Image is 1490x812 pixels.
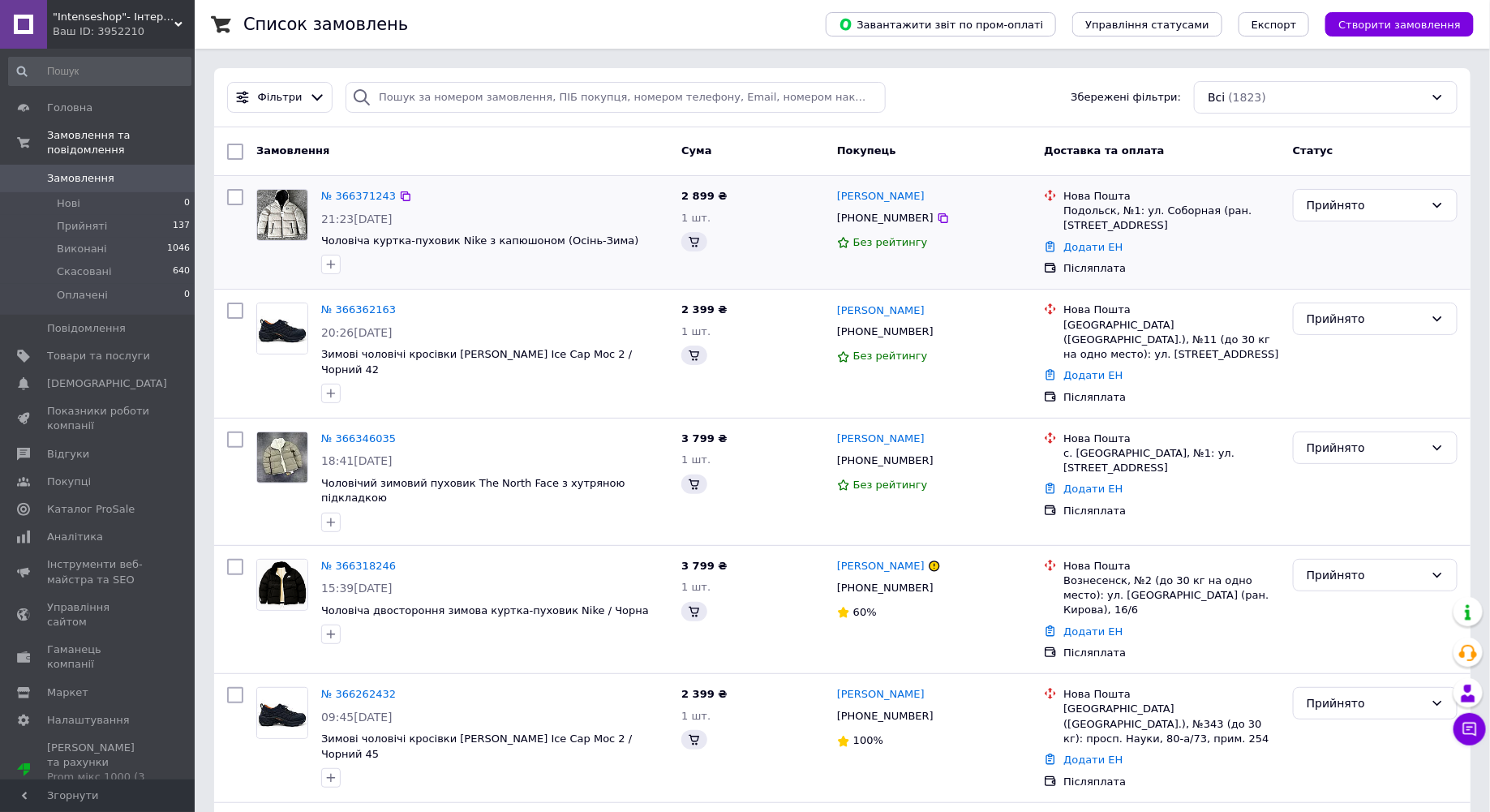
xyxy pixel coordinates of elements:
span: 0 [184,196,190,211]
span: 60% [853,606,877,618]
span: 09:45[DATE] [321,711,393,724]
button: Управління статусами [1072,12,1222,37]
span: Статус [1293,144,1333,157]
div: [PHONE_NUMBER] [834,706,937,727]
span: 3 799 ₴ [681,432,727,445]
a: № 366371243 [321,190,396,202]
button: Створити замовлення [1325,12,1474,37]
span: Відгуки [47,447,89,462]
div: [PHONE_NUMBER] [834,450,937,471]
div: Післяплата [1063,775,1280,789]
div: [GEOGRAPHIC_DATA] ([GEOGRAPHIC_DATA].), №343 (до 30 кг): просп. Науки, 80-а/73, прим. 254 [1063,702,1280,746]
img: Фото товару [257,432,307,483]
input: Пошук [8,57,191,86]
span: (1823) [1229,91,1267,104]
span: Товари та послуги [47,349,150,363]
a: Чоловіча двостороння зимова куртка-пуховик Nike / Чорна [321,604,649,617]
h1: Список замовлень [243,15,408,34]
div: [PHONE_NUMBER] [834,321,937,342]
span: 1 шт. [681,581,711,593]
span: 1 шт. [681,325,711,337]
span: Створити замовлення [1338,19,1461,31]
div: Післяплата [1063,504,1280,518]
span: Завантажити звіт по пром-оплаті [839,17,1043,32]
a: [PERSON_NAME] [837,559,925,574]
div: Ваш ID: 3952210 [53,24,195,39]
img: Фото товару [257,688,307,738]
span: 1 шт. [681,453,711,466]
div: Нова Пошта [1063,303,1280,317]
a: Фото товару [256,559,308,611]
span: 1 шт. [681,710,711,722]
div: Післяплата [1063,390,1280,405]
a: Додати ЕН [1063,483,1123,495]
span: 1 шт. [681,212,711,224]
span: 20:26[DATE] [321,326,393,339]
button: Завантажити звіт по пром-оплаті [826,12,1056,37]
img: Фото товару [257,560,307,610]
a: Зимові чоловічі кросівки [PERSON_NAME] Ice Cap Moc 2 / Чорний 42 [321,348,632,376]
div: Післяплата [1063,261,1280,276]
span: Управління статусами [1085,19,1209,31]
a: [PERSON_NAME] [837,687,925,702]
span: Без рейтингу [853,350,928,362]
a: [PERSON_NAME] [837,303,925,319]
span: Повідомлення [47,321,126,336]
span: Нові [57,196,80,211]
a: Чоловічий зимовий пуховик The North Face з хутряною підкладкою [321,477,625,505]
span: Доставка та оплата [1044,144,1164,157]
div: Прийнято [1307,439,1424,457]
span: Каталог ProSale [47,502,135,517]
div: Нова Пошта [1063,432,1280,446]
a: Додати ЕН [1063,369,1123,381]
a: Чоловіча куртка-пуховик Nike з капюшоном (Осінь-Зима) [321,234,639,247]
a: Додати ЕН [1063,241,1123,253]
span: Покупці [47,475,91,489]
a: Фото товару [256,303,308,354]
span: 640 [173,264,190,279]
span: 2 399 ₴ [681,688,727,700]
span: Покупець [837,144,896,157]
span: 3 799 ₴ [681,560,727,572]
img: Фото товару [257,190,307,240]
span: Замовлення та повідомлення [47,128,195,157]
a: Створити замовлення [1309,18,1474,30]
span: 2 399 ₴ [681,303,727,316]
span: [DEMOGRAPHIC_DATA] [47,376,167,391]
a: [PERSON_NAME] [837,432,925,447]
span: Оплачені [57,288,108,303]
div: Нова Пошта [1063,559,1280,574]
span: "Intenseshop"- Інтернет-магазин [53,10,174,24]
a: № 366318246 [321,560,396,572]
div: [GEOGRAPHIC_DATA] ([GEOGRAPHIC_DATA].), №11 (до 30 кг на одно место): ул. [STREET_ADDRESS] [1063,318,1280,363]
div: с. [GEOGRAPHIC_DATA], №1: ул. [STREET_ADDRESS] [1063,446,1280,475]
div: Прийнято [1307,196,1424,214]
a: Фото товару [256,432,308,483]
a: Фото товару [256,189,308,241]
span: Експорт [1252,19,1297,31]
div: Прийнято [1307,566,1424,584]
span: Зимові чоловічі кросівки [PERSON_NAME] Ice Cap Moc 2 / Чорний 45 [321,733,632,760]
span: Гаманець компанії [47,642,150,672]
div: Післяплата [1063,646,1280,660]
span: Виконані [57,242,107,256]
div: [PHONE_NUMBER] [834,208,937,229]
span: Головна [47,101,92,115]
span: Фільтри [258,90,303,105]
input: Пошук за номером замовлення, ПІБ покупця, номером телефону, Email, номером накладної [346,82,885,114]
div: Нова Пошта [1063,189,1280,204]
a: Додати ЕН [1063,754,1123,766]
div: Вознесенск, №2 (до 30 кг на одно место): ул. [GEOGRAPHIC_DATA] (ран. Кирова), 16/6 [1063,574,1280,618]
img: Фото товару [257,303,307,354]
span: 18:41[DATE] [321,454,393,467]
span: Налаштування [47,713,130,728]
span: Управління сайтом [47,600,150,629]
span: 1046 [167,242,190,256]
span: 2 899 ₴ [681,190,727,202]
span: Збережені фільтри: [1071,90,1181,105]
span: Аналітика [47,530,103,544]
a: № 366262432 [321,688,396,700]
